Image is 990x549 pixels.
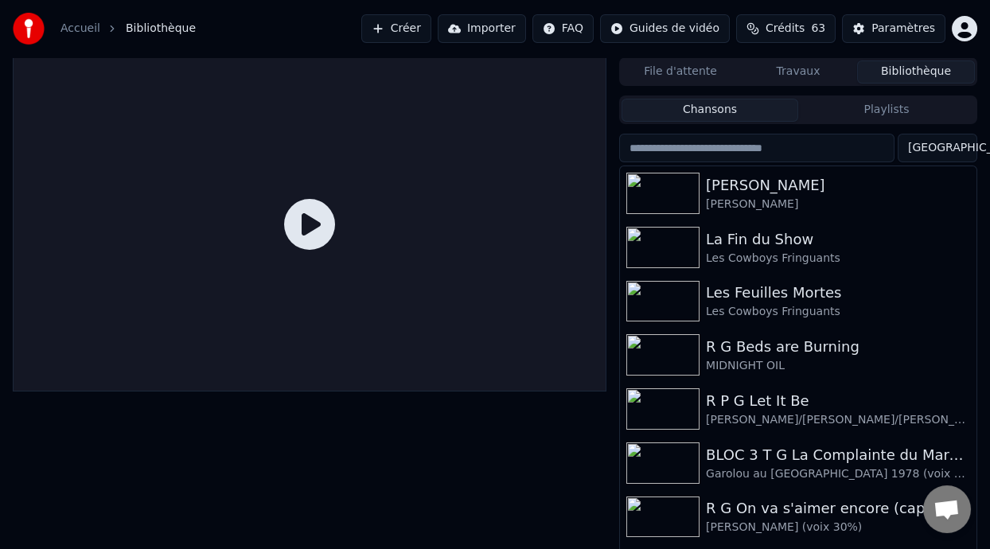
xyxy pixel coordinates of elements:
[706,197,970,212] div: [PERSON_NAME]
[923,485,971,533] div: Ouvrir le chat
[766,21,805,37] span: Crédits
[600,14,730,43] button: Guides de vidéo
[857,60,975,84] button: Bibliothèque
[739,60,857,84] button: Travaux
[706,444,970,466] div: BLOC 3 T G La Complainte du Maréchal [PERSON_NAME]
[622,99,798,122] button: Chansons
[706,358,970,374] div: MIDNIGHT OIL
[706,304,970,320] div: Les Cowboys Fringuants
[706,228,970,251] div: La Fin du Show
[438,14,526,43] button: Importer
[798,99,975,122] button: Playlists
[706,520,970,535] div: [PERSON_NAME] (voix 30%)
[842,14,945,43] button: Paramètres
[126,21,196,37] span: Bibliothèque
[706,497,970,520] div: R G On va s'aimer encore (capo 3)
[706,251,970,267] div: Les Cowboys Fringuants
[60,21,100,37] a: Accueil
[532,14,594,43] button: FAQ
[13,13,45,45] img: youka
[871,21,935,37] div: Paramètres
[622,60,739,84] button: File d'attente
[736,14,836,43] button: Crédits63
[706,336,970,358] div: R G Beds are Burning
[706,466,970,482] div: Garolou au [GEOGRAPHIC_DATA] 1978 (voix 40%)
[706,174,970,197] div: [PERSON_NAME]
[60,21,196,37] nav: breadcrumb
[811,21,825,37] span: 63
[706,282,970,304] div: Les Feuilles Mortes
[706,412,970,428] div: [PERSON_NAME]/[PERSON_NAME]/[PERSON_NAME] THE BEATLES (voix 20%)
[361,14,431,43] button: Créer
[706,390,970,412] div: R P G Let It Be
